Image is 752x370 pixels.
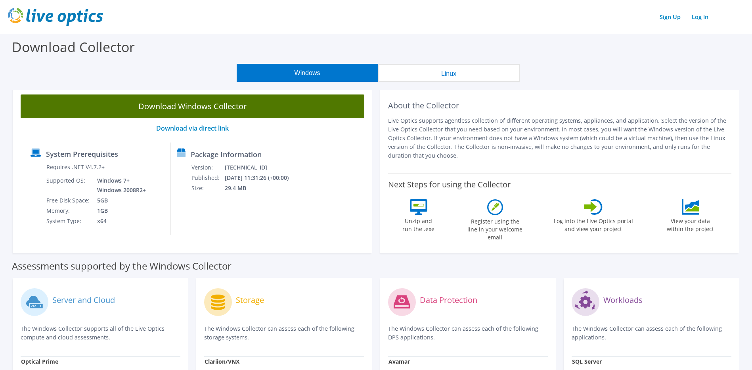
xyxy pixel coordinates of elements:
[8,8,103,26] img: live_optics_svg.svg
[12,262,232,270] label: Assessments supported by the Windows Collector
[21,94,364,118] a: Download Windows Collector
[156,124,229,133] a: Download via direct link
[91,206,147,216] td: 1GB
[205,358,239,365] strong: Clariion/VNX
[388,180,511,189] label: Next Steps for using the Collector
[52,296,115,304] label: Server and Cloud
[21,358,58,365] strong: Optical Prime
[91,195,147,206] td: 5GB
[224,162,299,173] td: [TECHNICAL_ID]
[572,358,602,365] strong: SQL Server
[21,324,180,342] p: The Windows Collector supports all of the Live Optics compute and cloud assessments.
[46,175,91,195] td: Supported OS:
[191,162,224,173] td: Version:
[236,296,264,304] label: Storage
[191,173,224,183] td: Published:
[656,11,685,23] a: Sign Up
[46,216,91,226] td: System Type:
[388,116,732,160] p: Live Optics supports agentless collection of different operating systems, appliances, and applica...
[12,38,135,56] label: Download Collector
[46,150,118,158] label: System Prerequisites
[400,215,437,233] label: Unzip and run the .exe
[237,64,378,82] button: Windows
[603,296,643,304] label: Workloads
[388,101,732,110] h2: About the Collector
[378,64,520,82] button: Linux
[465,215,525,241] label: Register using the line in your welcome email
[91,175,147,195] td: Windows 7+ Windows 2008R2+
[688,11,712,23] a: Log In
[224,173,299,183] td: [DATE] 11:31:26 (+00:00)
[572,324,731,342] p: The Windows Collector can assess each of the following applications.
[553,215,633,233] label: Log into the Live Optics portal and view your project
[420,296,477,304] label: Data Protection
[662,215,719,233] label: View your data within the project
[46,163,105,171] label: Requires .NET V4.7.2+
[46,206,91,216] td: Memory:
[191,150,262,158] label: Package Information
[46,195,91,206] td: Free Disk Space:
[388,358,410,365] strong: Avamar
[224,183,299,193] td: 29.4 MB
[191,183,224,193] td: Size:
[388,324,548,342] p: The Windows Collector can assess each of the following DPS applications.
[204,324,364,342] p: The Windows Collector can assess each of the following storage systems.
[91,216,147,226] td: x64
